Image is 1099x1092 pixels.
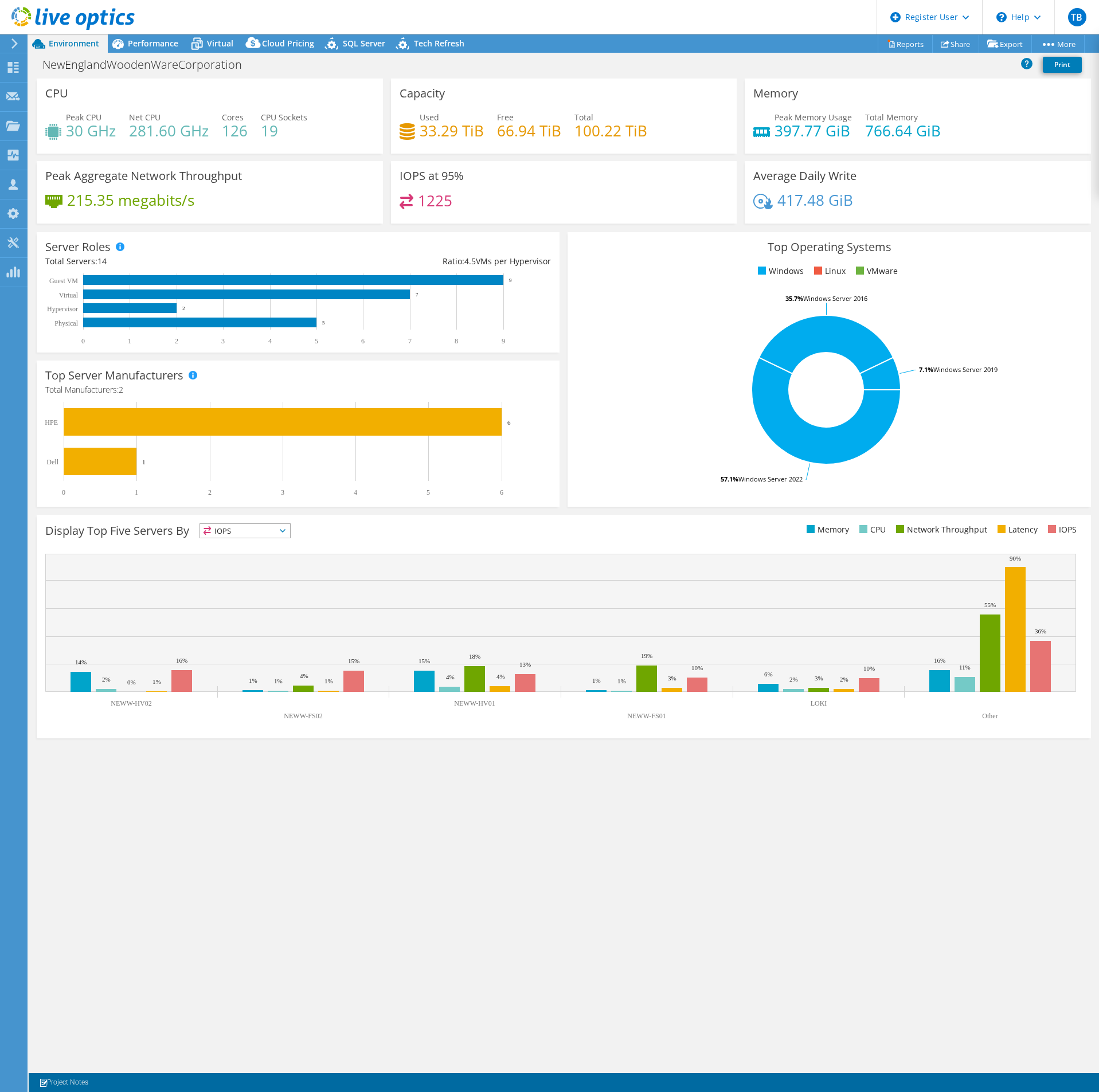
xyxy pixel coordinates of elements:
text: 8 [455,337,458,345]
text: 4 [268,337,272,345]
text: 2% [840,676,848,683]
text: 55% [984,601,996,608]
li: Windows [755,265,804,277]
text: 0% [127,679,136,686]
text: NEWW-HV02 [111,699,151,707]
a: Share [932,35,979,53]
span: CPU Sockets [261,112,307,123]
h3: Average Daily Write [753,170,856,182]
text: 1% [249,677,257,684]
li: IOPS [1045,523,1077,536]
text: 0 [62,488,65,496]
text: 5 [322,320,325,326]
span: Used [420,112,439,123]
tspan: Windows Server 2019 [933,365,998,374]
text: 7 [408,337,412,345]
text: 9 [502,337,505,345]
tspan: 35.7% [785,294,803,303]
text: 14% [75,659,87,666]
h3: Peak Aggregate Network Throughput [45,170,242,182]
span: Total [574,112,593,123]
text: 2% [789,676,798,683]
text: Virtual [59,291,79,299]
span: Peak Memory Usage [775,112,852,123]
h3: Capacity [400,87,445,100]
li: Network Throughput [893,523,987,536]
text: 2% [102,676,111,683]
h3: Top Operating Systems [576,241,1082,253]
text: 2 [182,306,185,311]
text: 15% [419,657,430,664]
text: 16% [934,657,945,664]
text: 36% [1035,628,1046,635]
tspan: Windows Server 2016 [803,294,867,303]
text: 10% [691,664,703,671]
text: 1% [274,678,283,684]
h3: Memory [753,87,798,100]
text: 6 [500,488,503,496]
h4: 397.77 GiB [775,124,852,137]
span: Total Memory [865,112,918,123]
li: Linux [811,265,846,277]
text: 18% [469,653,480,660]
h4: 215.35 megabits/s [67,194,194,206]
h3: CPU [45,87,68,100]
span: Cloud Pricing [262,38,314,49]
a: Project Notes [31,1075,96,1090]
h1: NewEnglandWoodenWareCorporation [37,58,260,71]
a: Export [979,35,1032,53]
text: LOKI [811,699,827,707]
text: 4% [496,673,505,680]
span: Environment [49,38,99,49]
h4: Total Manufacturers: [45,383,551,396]
span: Net CPU [129,112,161,123]
h4: 33.29 TiB [420,124,484,137]
text: HPE [45,418,58,426]
h4: 1225 [418,194,452,207]
div: Total Servers: [45,255,298,268]
text: NEWW-HV01 [454,699,495,707]
text: 6 [507,419,511,426]
text: 1% [324,678,333,684]
div: Ratio: VMs per Hypervisor [298,255,551,268]
h4: 766.64 GiB [865,124,941,137]
text: Hypervisor [47,305,78,313]
text: NEWW-FS02 [284,712,322,720]
tspan: Windows Server 2022 [738,475,803,483]
text: 0 [81,337,85,345]
text: 3 [221,337,225,345]
text: Other [982,712,998,720]
text: 4 [354,488,357,496]
text: 9 [509,277,512,283]
text: 3% [815,675,823,682]
a: More [1031,35,1085,53]
h4: 66.94 TiB [497,124,561,137]
h4: 126 [222,124,248,137]
h4: 100.22 TiB [574,124,647,137]
span: Peak CPU [66,112,101,123]
li: VMware [853,265,898,277]
text: 3 [281,488,284,496]
text: 5 [315,337,318,345]
text: Guest VM [49,277,78,285]
text: 7 [416,292,419,298]
span: 14 [97,256,107,267]
text: 1% [617,678,626,684]
text: 3% [668,675,676,682]
text: 13% [519,661,531,668]
h3: Server Roles [45,241,111,253]
span: Cores [222,112,244,123]
text: Dell [46,458,58,466]
a: Reports [878,35,933,53]
text: 1% [592,677,601,684]
li: Latency [995,523,1038,536]
tspan: 7.1% [919,365,933,374]
text: 6% [764,671,773,678]
span: Performance [128,38,178,49]
a: Print [1043,57,1082,73]
text: 1% [152,678,161,685]
h4: 417.48 GiB [777,194,853,206]
span: TB [1068,8,1086,26]
text: 90% [1010,555,1021,562]
span: Tech Refresh [414,38,464,49]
